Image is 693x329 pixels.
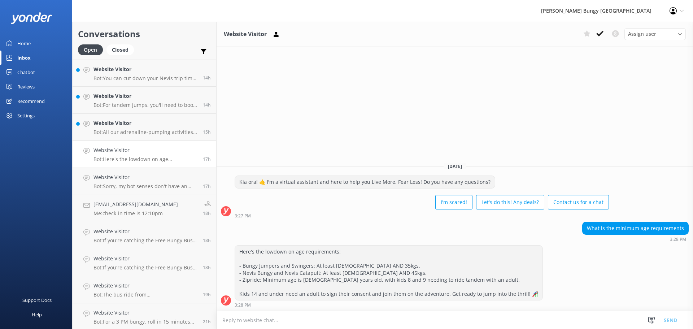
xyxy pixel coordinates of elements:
[93,183,197,190] p: Bot: Sorry, my bot senses don't have an answer for that, please try and rephrase your question, I...
[93,200,178,208] h4: [EMAIL_ADDRESS][DOMAIN_NAME]
[203,210,211,216] span: Oct 11 2025 02:15pm (UTC +13:00) Pacific/Auckland
[93,319,197,325] p: Bot: For a 3 PM bungy, roll in 15 minutes early if you're driving yourself. If you're catching th...
[73,114,216,141] a: Website VisitorBot:All our adrenaline-pumping activities are free for anyone over 75! Just make s...
[93,291,197,298] p: Bot: The bus ride from [GEOGRAPHIC_DATA] to the [GEOGRAPHIC_DATA] location takes about 45 minutes...
[583,222,688,234] div: What is the minimum age requirements
[203,102,211,108] span: Oct 11 2025 05:55pm (UTC +13:00) Pacific/Auckland
[203,183,211,189] span: Oct 11 2025 03:16pm (UTC +13:00) Pacific/Auckland
[22,293,52,307] div: Support Docs
[235,214,251,218] strong: 3:27 PM
[78,44,103,55] div: Open
[628,30,656,38] span: Assign user
[73,249,216,276] a: Website VisitorBot:If you're catching the Free Bungy Bus, rock up 30 minutes before the bus depar...
[93,75,197,82] p: Bot: You can cut down your Nevis trip time by driving to the [GEOGRAPHIC_DATA] (1693 Gibbston Hig...
[224,30,267,39] h3: Website Visitor
[235,176,495,188] div: Kia ora! 🤙 I'm a virtual assistant and here to help you Live More, Fear Less! Do you have any que...
[73,168,216,195] a: Website VisitorBot:Sorry, my bot senses don't have an answer for that, please try and rephrase yo...
[670,237,686,242] strong: 3:28 PM
[93,119,197,127] h4: Website Visitor
[73,222,216,249] a: Website VisitorBot:If you're catching the Free Bungy Bus in [GEOGRAPHIC_DATA], the times on the w...
[444,163,466,169] span: [DATE]
[106,44,134,55] div: Closed
[73,276,216,303] a: Website VisitorBot:The bus ride from [GEOGRAPHIC_DATA] to the [GEOGRAPHIC_DATA] location takes ab...
[93,146,197,154] h4: Website Visitor
[17,65,35,79] div: Chatbot
[93,102,197,108] p: Bot: For tandem jumps, you'll need to book two individual spots for the [GEOGRAPHIC_DATA]. Prices...
[203,129,211,135] span: Oct 11 2025 05:17pm (UTC +13:00) Pacific/Auckland
[203,75,211,81] span: Oct 11 2025 06:07pm (UTC +13:00) Pacific/Auckland
[203,319,211,325] span: Oct 11 2025 11:00am (UTC +13:00) Pacific/Auckland
[93,228,197,235] h4: Website Visitor
[73,141,216,168] a: Website VisitorBot:Here's the lowdown on age requirements: - Bungy Jumpers and Swingers: At least...
[93,129,197,135] p: Bot: All our adrenaline-pumping activities are free for anyone over 75! Just make sure to book di...
[203,237,211,243] span: Oct 11 2025 02:13pm (UTC +13:00) Pacific/Auckland
[93,92,197,100] h4: Website Visitor
[235,213,609,218] div: Oct 11 2025 03:27pm (UTC +13:00) Pacific/Auckland
[93,309,197,317] h4: Website Visitor
[17,36,31,51] div: Home
[93,156,197,163] p: Bot: Here's the lowdown on age requirements: - Bungy Jumpers and Swingers: At least [DEMOGRAPHIC_...
[93,173,197,181] h4: Website Visitor
[582,237,689,242] div: Oct 11 2025 03:28pm (UTC +13:00) Pacific/Auckland
[93,264,197,271] p: Bot: If you're catching the Free Bungy Bus, rock up 30 minutes before the bus departure time. If ...
[476,195,544,209] button: Let's do this! Any deals?
[106,46,138,53] a: Closed
[78,27,211,41] h2: Conversations
[235,302,543,307] div: Oct 11 2025 03:28pm (UTC +13:00) Pacific/Auckland
[548,195,609,209] button: Contact us for a chat
[235,246,542,300] div: Here's the lowdown on age requirements: - Bungy Jumpers and Swingers: At least [DEMOGRAPHIC_DATA]...
[93,255,197,263] h4: Website Visitor
[78,46,106,53] a: Open
[73,195,216,222] a: [EMAIL_ADDRESS][DOMAIN_NAME]Me:check-in time is 12:10pm18h
[93,282,197,290] h4: Website Visitor
[32,307,42,322] div: Help
[203,156,211,162] span: Oct 11 2025 03:28pm (UTC +13:00) Pacific/Auckland
[235,303,251,307] strong: 3:28 PM
[17,79,35,94] div: Reviews
[73,60,216,87] a: Website VisitorBot:You can cut down your Nevis trip time by driving to the [GEOGRAPHIC_DATA] (169...
[93,210,178,217] p: Me: check-in time is 12:10pm
[435,195,472,209] button: I'm scared!
[203,291,211,298] span: Oct 11 2025 01:17pm (UTC +13:00) Pacific/Auckland
[624,28,686,40] div: Assign User
[203,264,211,270] span: Oct 11 2025 02:02pm (UTC +13:00) Pacific/Auckland
[17,94,45,108] div: Recommend
[17,108,35,123] div: Settings
[11,12,52,24] img: yonder-white-logo.png
[93,237,197,244] p: Bot: If you're catching the Free Bungy Bus in [GEOGRAPHIC_DATA], the times on the website are the...
[73,87,216,114] a: Website VisitorBot:For tandem jumps, you'll need to book two individual spots for the [GEOGRAPHIC...
[93,65,197,73] h4: Website Visitor
[17,51,31,65] div: Inbox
